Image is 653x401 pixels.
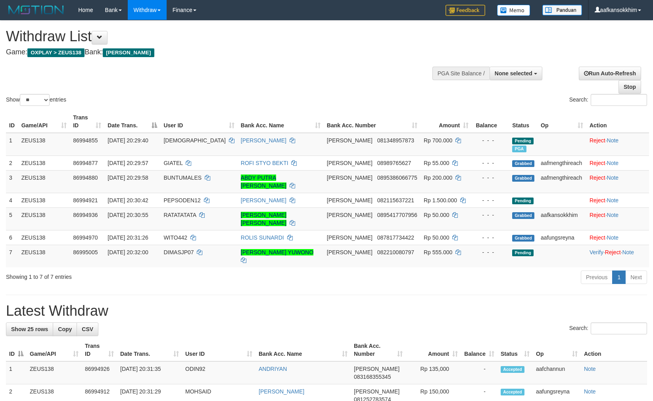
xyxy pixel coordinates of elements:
h4: Game: Bank: [6,48,427,56]
span: Copy 083168355345 to clipboard [354,374,391,380]
td: aafungsreyna [538,230,586,245]
input: Search: [591,94,647,106]
span: [DATE] 20:32:00 [108,249,148,255]
td: 6 [6,230,18,245]
span: [PERSON_NAME] [354,388,399,395]
a: Run Auto-Refresh [579,67,641,80]
span: 86994921 [73,197,98,203]
span: BUNTUMALES [163,175,202,181]
a: Previous [581,271,613,284]
td: · [586,230,649,245]
h1: Latest Withdraw [6,303,647,319]
span: 86994970 [73,234,98,241]
a: ROFI STYO BEKTI [241,160,288,166]
span: 86994936 [73,212,98,218]
img: Feedback.jpg [446,5,485,16]
th: Op: activate to sort column ascending [533,339,581,361]
span: [PERSON_NAME] [327,234,373,241]
th: Bank Acc. Name: activate to sort column ascending [238,110,324,133]
img: panduan.png [542,5,582,15]
span: GIATEL [163,160,182,166]
span: 86994855 [73,137,98,144]
td: aafmengthireach [538,155,586,170]
td: 5 [6,207,18,230]
span: Rp 700.000 [424,137,452,144]
span: Pending [512,249,534,256]
span: [PERSON_NAME] [354,366,399,372]
span: [DATE] 20:29:40 [108,137,148,144]
td: aafkansokkhim [538,207,586,230]
a: Stop [618,80,641,94]
td: 1 [6,133,18,156]
div: - - - [475,248,506,256]
span: Grabbed [512,160,534,167]
span: Grabbed [512,235,534,242]
a: Reject [590,212,605,218]
a: Note [622,249,634,255]
th: Game/API: activate to sort column ascending [18,110,70,133]
td: [DATE] 20:31:35 [117,361,182,384]
a: Note [607,175,619,181]
td: 2 [6,155,18,170]
span: Rp 50.000 [424,212,449,218]
span: Copy 0895417707956 to clipboard [377,212,417,218]
span: [PERSON_NAME] [327,175,373,181]
td: · [586,207,649,230]
span: Copy 0895386066775 to clipboard [377,175,417,181]
span: [DATE] 20:30:42 [108,197,148,203]
span: CSV [82,326,93,332]
span: Grabbed [512,212,534,219]
span: Pending [512,138,534,144]
td: - [461,361,497,384]
th: Bank Acc. Name: activate to sort column ascending [255,339,351,361]
span: None selected [495,70,532,77]
th: Bank Acc. Number: activate to sort column ascending [324,110,421,133]
span: 86994880 [73,175,98,181]
span: 86995005 [73,249,98,255]
label: Show entries [6,94,66,106]
span: Show 25 rows [11,326,48,332]
th: Trans ID: activate to sort column ascending [70,110,104,133]
span: [PERSON_NAME] [103,48,154,57]
span: OXPLAY > ZEUS138 [27,48,85,57]
div: - - - [475,136,506,144]
a: Reject [605,249,621,255]
a: 1 [612,271,626,284]
th: ID [6,110,18,133]
a: Note [607,197,619,203]
span: [PERSON_NAME] [327,249,373,255]
a: [PERSON_NAME] [241,137,286,144]
span: Copy 087817734422 to clipboard [377,234,414,241]
td: · · [586,245,649,267]
span: Copy [58,326,72,332]
span: Grabbed [512,175,534,182]
td: · [586,155,649,170]
td: ZEUS138 [18,245,70,267]
td: ZEUS138 [18,170,70,193]
th: Date Trans.: activate to sort column descending [104,110,160,133]
td: 7 [6,245,18,267]
th: Amount: activate to sort column ascending [421,110,472,133]
td: 4 [6,193,18,207]
td: 3 [6,170,18,193]
th: Action [581,339,647,361]
span: Accepted [501,366,524,373]
a: Note [584,366,596,372]
td: ZEUS138 [18,155,70,170]
span: Rp 1.500.000 [424,197,457,203]
td: aafmengthireach [538,170,586,193]
th: Op: activate to sort column ascending [538,110,586,133]
td: ZEUS138 [18,230,70,245]
a: Reject [590,175,605,181]
span: 86994877 [73,160,98,166]
td: · [586,133,649,156]
th: Status [509,110,538,133]
span: [DATE] 20:29:58 [108,175,148,181]
th: Amount: activate to sort column ascending [406,339,461,361]
td: 1 [6,361,27,384]
select: Showentries [20,94,50,106]
div: - - - [475,159,506,167]
th: Trans ID: activate to sort column ascending [82,339,117,361]
span: [PERSON_NAME] [327,137,373,144]
a: [PERSON_NAME] [259,388,304,395]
